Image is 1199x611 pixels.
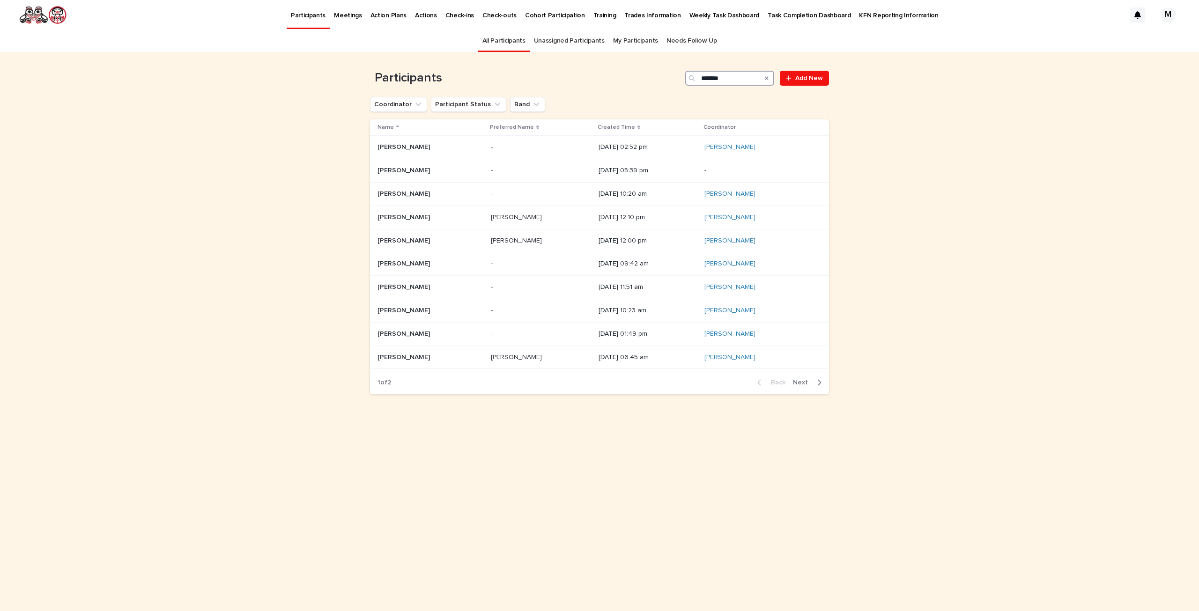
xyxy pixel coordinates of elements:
a: My Participants [613,30,658,52]
input: Search [685,71,774,86]
tr: [PERSON_NAME][PERSON_NAME] [PERSON_NAME][PERSON_NAME] [DATE] 12:10 pm[PERSON_NAME] [370,206,829,229]
p: - [491,188,495,198]
a: Needs Follow Up [666,30,717,52]
p: [PERSON_NAME] [377,165,432,175]
button: Coordinator [370,97,427,112]
p: [PERSON_NAME] [491,235,544,245]
a: [PERSON_NAME] [704,283,755,291]
p: Name [377,122,394,133]
p: [PERSON_NAME] [377,328,432,338]
tr: [PERSON_NAME][PERSON_NAME] -- [DATE] 09:42 am[PERSON_NAME] [370,252,829,276]
tr: [PERSON_NAME][PERSON_NAME] [PERSON_NAME][PERSON_NAME] [DATE] 12:00 pm[PERSON_NAME] [370,229,829,252]
a: [PERSON_NAME] [704,213,755,221]
h1: Participants [370,71,681,86]
a: Unassigned Participants [534,30,605,52]
tr: [PERSON_NAME][PERSON_NAME] -- [DATE] 11:51 am[PERSON_NAME] [370,276,829,299]
tr: [PERSON_NAME][PERSON_NAME] -- [DATE] 01:49 pm[PERSON_NAME] [370,322,829,346]
p: [PERSON_NAME] [377,188,432,198]
span: Back [765,379,785,386]
a: [PERSON_NAME] [704,190,755,198]
p: [DATE] 12:10 pm [599,213,697,221]
a: Add New [780,71,829,86]
img: rNyI97lYS1uoOg9yXW8k [19,6,67,24]
p: Preferred Name [490,122,534,133]
p: [DATE] 12:00 pm [599,237,697,245]
a: [PERSON_NAME] [704,353,755,361]
a: All Participants [482,30,525,52]
div: M [1161,7,1176,22]
p: [DATE] 11:51 am [599,283,697,291]
tr: [PERSON_NAME][PERSON_NAME] [PERSON_NAME][PERSON_NAME] [DATE] 06:45 am[PERSON_NAME] [370,346,829,369]
p: [DATE] 01:49 pm [599,330,697,338]
tr: [PERSON_NAME][PERSON_NAME] -- [DATE] 10:23 am[PERSON_NAME] [370,299,829,322]
p: [DATE] 05:39 pm [599,167,697,175]
p: [DATE] 10:23 am [599,307,697,315]
p: [DATE] 09:42 am [599,260,697,268]
p: [DATE] 06:45 am [599,353,697,361]
tr: [PERSON_NAME][PERSON_NAME] -- [DATE] 10:20 am[PERSON_NAME] [370,182,829,206]
a: [PERSON_NAME] [704,237,755,245]
p: [PERSON_NAME] [377,258,432,268]
a: [PERSON_NAME] [704,330,755,338]
p: - [491,258,495,268]
button: Band [510,97,545,112]
p: [DATE] 02:52 pm [599,143,697,151]
p: [PERSON_NAME] [377,141,432,151]
p: [DATE] 10:20 am [599,190,697,198]
p: [PERSON_NAME] [377,212,432,221]
p: [PERSON_NAME] [377,305,432,315]
p: - [491,141,495,151]
button: Back [750,378,789,387]
p: Created Time [598,122,635,133]
p: - [704,167,814,175]
button: Participant Status [431,97,506,112]
button: Next [789,378,829,387]
tr: [PERSON_NAME][PERSON_NAME] -- [DATE] 02:52 pm[PERSON_NAME] [370,136,829,159]
tr: [PERSON_NAME][PERSON_NAME] -- [DATE] 05:39 pm- [370,159,829,183]
span: Add New [795,75,823,81]
p: - [491,281,495,291]
p: [PERSON_NAME] [377,235,432,245]
p: [PERSON_NAME] [491,212,544,221]
p: - [491,305,495,315]
p: [PERSON_NAME] [491,352,544,361]
p: Coordinator [703,122,736,133]
p: [PERSON_NAME] [377,281,432,291]
p: - [491,165,495,175]
a: [PERSON_NAME] [704,143,755,151]
p: - [491,328,495,338]
p: [PERSON_NAME] [377,352,432,361]
a: [PERSON_NAME] [704,307,755,315]
p: 1 of 2 [370,371,399,394]
a: [PERSON_NAME] [704,260,755,268]
span: Next [793,379,814,386]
